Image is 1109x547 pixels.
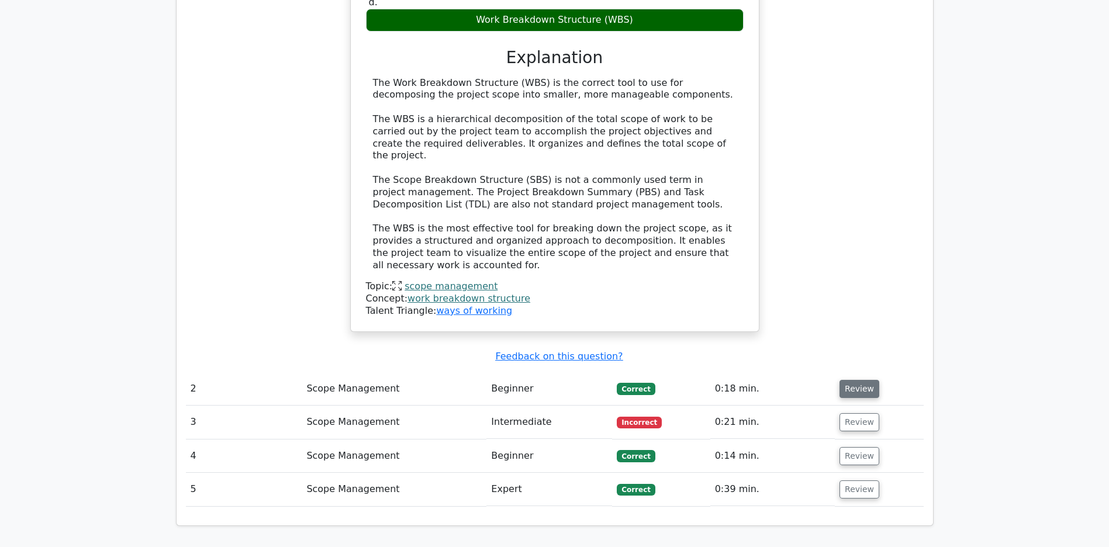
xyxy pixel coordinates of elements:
td: Expert [486,473,612,506]
td: 0:21 min. [710,406,835,439]
div: Concept: [366,293,744,305]
a: Feedback on this question? [495,351,623,362]
div: Topic: [366,281,744,293]
div: Talent Triangle: [366,281,744,317]
td: Beginner [486,372,612,406]
a: work breakdown structure [407,293,530,304]
td: Scope Management [302,439,486,473]
td: 0:14 min. [710,439,835,473]
span: Incorrect [617,417,662,428]
td: Beginner [486,439,612,473]
h3: Explanation [373,48,737,68]
td: 0:39 min. [710,473,835,506]
td: 5 [186,473,302,506]
button: Review [839,380,879,398]
td: Scope Management [302,372,486,406]
button: Review [839,447,879,465]
a: scope management [405,281,498,292]
td: 2 [186,372,302,406]
button: Review [839,480,879,498]
span: Correct [617,484,655,496]
td: Intermediate [486,406,612,439]
a: ways of working [436,305,512,316]
td: Scope Management [302,473,486,506]
span: Correct [617,450,655,462]
button: Review [839,413,879,431]
span: Correct [617,383,655,394]
td: 3 [186,406,302,439]
td: 0:18 min. [710,372,835,406]
div: The Work Breakdown Structure (WBS) is the correct tool to use for decomposing the project scope i... [373,77,737,272]
td: 4 [186,439,302,473]
div: Work Breakdown Structure (WBS) [366,9,744,32]
td: Scope Management [302,406,486,439]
